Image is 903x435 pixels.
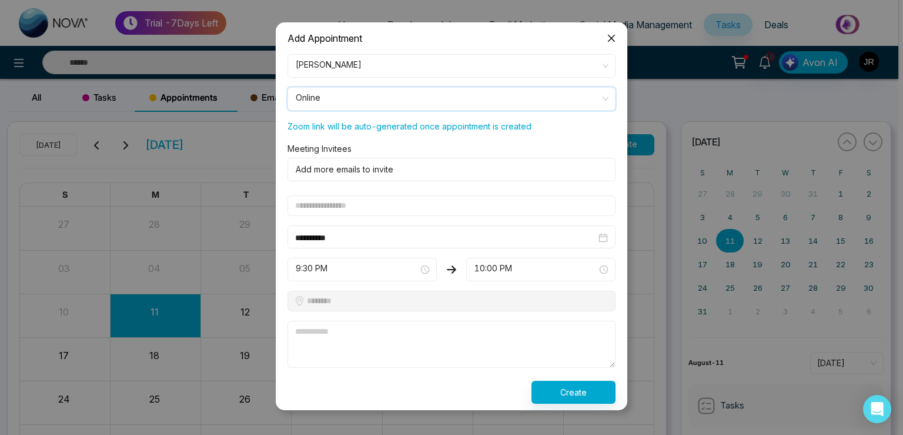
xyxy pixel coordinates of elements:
div: [PERSON_NAME] [296,56,597,91]
span: 10:00 PM [474,260,607,280]
label: Meeting Invitees [287,142,352,158]
div: Add Appointment [287,32,616,45]
button: Close [596,22,627,54]
span: 9:30 PM [296,260,429,280]
span: close [607,34,616,43]
span: Online [296,89,607,109]
p: Zoom link will be auto-generated once appointment is created [287,115,616,133]
div: Open Intercom Messenger [863,395,891,423]
button: Create [531,381,616,404]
